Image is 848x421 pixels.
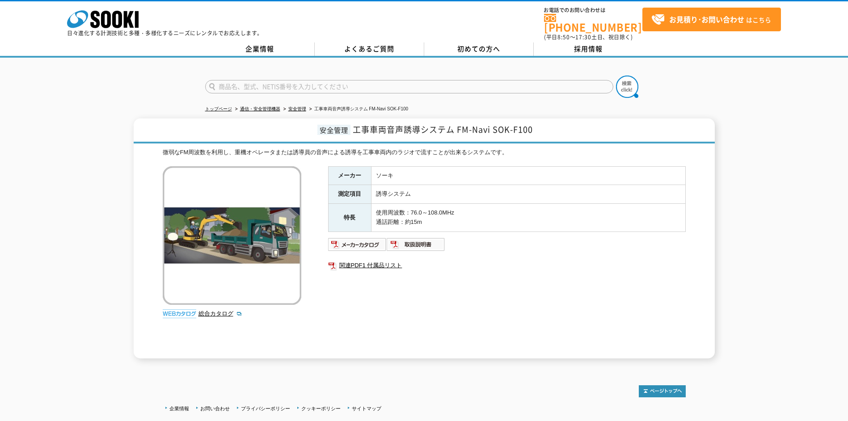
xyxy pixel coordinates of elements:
[616,76,638,98] img: btn_search.png
[371,166,685,185] td: ソーキ
[424,42,534,56] a: 初めての方へ
[371,185,685,204] td: 誘導システム
[457,44,500,54] span: 初めての方へ
[163,309,196,318] img: webカタログ
[651,13,771,26] span: はこちら
[328,237,387,252] img: メーカーカタログ
[288,106,306,111] a: 安全管理
[169,406,189,411] a: 企業情報
[328,243,387,250] a: メーカーカタログ
[198,310,242,317] a: 総合カタログ
[301,406,341,411] a: クッキーポリシー
[642,8,781,31] a: お見積り･お問い合わせはこちら
[544,33,633,41] span: (平日 ～ 土日、祝日除く)
[557,33,570,41] span: 8:50
[67,30,263,36] p: 日々進化する計測技術と多種・多様化するニーズにレンタルでお応えします。
[353,123,533,135] span: 工事車両音声誘導システム FM-Navi SOK-F100
[241,406,290,411] a: プライバシーポリシー
[328,185,371,204] th: 測定項目
[328,204,371,232] th: 特長
[575,33,591,41] span: 17:30
[387,243,445,250] a: 取扱説明書
[163,148,686,157] div: 微弱なFM周波数を利用し、重機オペレータまたは誘導員の音声による誘導を工事車両内のラジオで流すことが出来るシステムです。
[352,406,381,411] a: サイトマップ
[328,166,371,185] th: メーカー
[328,260,686,271] a: 関連PDF1 付属品リスト
[387,237,445,252] img: 取扱説明書
[205,42,315,56] a: 企業情報
[639,385,686,397] img: トップページへ
[669,14,744,25] strong: お見積り･お問い合わせ
[163,166,301,305] img: 工事車両音声誘導システム FM-Navi SOK-F100
[317,125,350,135] span: 安全管理
[544,14,642,32] a: [PHONE_NUMBER]
[371,204,685,232] td: 使用周波数：76.0～108.0MHz 通話距離：約15m
[205,106,232,111] a: トップページ
[200,406,230,411] a: お問い合わせ
[205,80,613,93] input: 商品名、型式、NETIS番号を入力してください
[534,42,643,56] a: 採用情報
[308,105,409,114] li: 工事車両音声誘導システム FM-Navi SOK-F100
[240,106,280,111] a: 通信・安全管理機器
[315,42,424,56] a: よくあるご質問
[544,8,642,13] span: お電話でのお問い合わせは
